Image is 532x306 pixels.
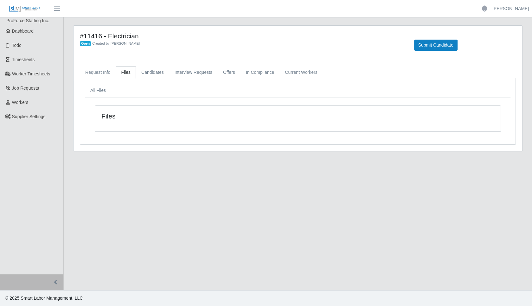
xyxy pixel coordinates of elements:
span: Created by [PERSON_NAME] [92,41,140,45]
a: Interview Requests [169,66,218,79]
span: Todo [12,43,22,48]
span: © 2025 Smart Labor Management, LLC [5,296,83,301]
span: Dashboard [12,29,34,34]
li: All Files [90,87,106,94]
a: In Compliance [240,66,280,79]
button: Submit Candidate [414,40,458,51]
span: Job Requests [12,86,39,91]
span: ProForce Staffing Inc. [6,18,49,23]
h4: #11416 - Electrician [80,32,405,40]
a: Files [116,66,136,79]
span: Worker Timesheets [12,71,50,76]
a: Offers [218,66,240,79]
span: Open [80,41,91,46]
span: Timesheets [12,57,35,62]
img: SLM Logo [9,5,41,12]
span: Supplier Settings [12,114,46,119]
h4: Files [101,112,260,120]
a: Current Workers [279,66,323,79]
a: [PERSON_NAME] [492,5,529,12]
a: Candidates [136,66,169,79]
a: Request Info [80,66,116,79]
span: Workers [12,100,29,105]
